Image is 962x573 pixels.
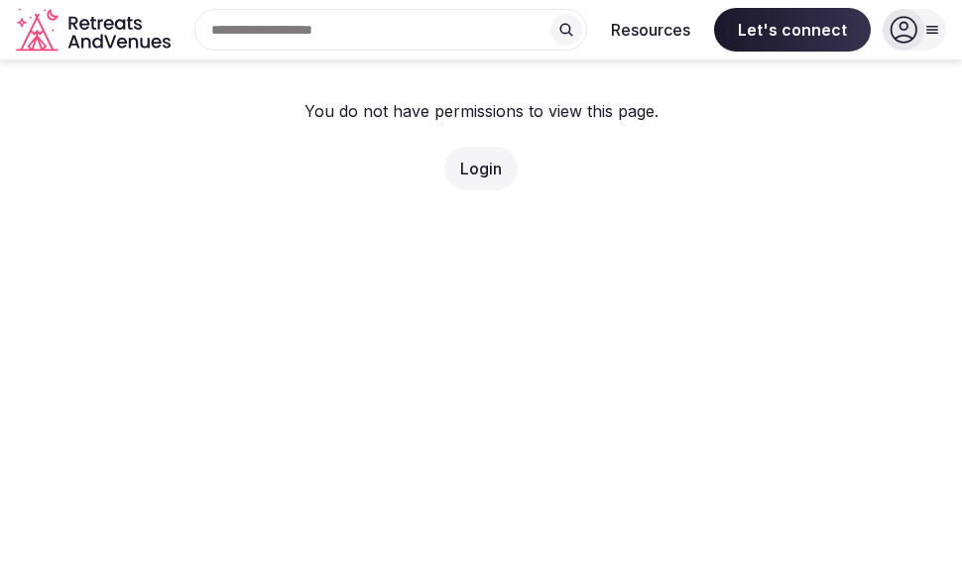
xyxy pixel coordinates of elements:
p: You do not have permissions to view this page. [304,99,659,123]
a: Login [460,159,502,178]
span: Let's connect [714,8,871,52]
button: Login [444,147,518,190]
button: Resources [595,8,706,52]
svg: Retreats and Venues company logo [16,8,175,53]
a: Visit the homepage [16,8,175,53]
